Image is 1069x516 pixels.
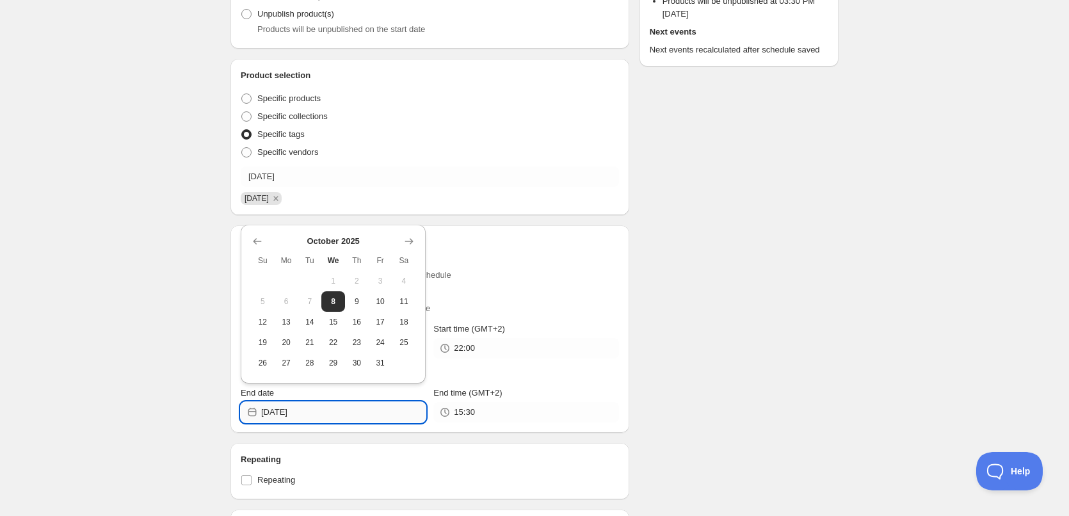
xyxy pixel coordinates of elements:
button: Monday October 6 2025 [275,291,298,312]
th: Monday [275,250,298,271]
span: 9 [350,296,364,307]
th: Saturday [392,250,416,271]
span: 30 [350,358,364,368]
span: Products will be unpublished on the start date [257,24,425,34]
h2: Product selection [241,69,619,82]
button: Today Wednesday October 8 2025 [321,291,345,312]
span: Specific collections [257,111,328,121]
th: Sunday [251,250,275,271]
span: 18 [398,317,411,327]
button: Friday October 17 2025 [369,312,392,332]
span: End time (GMT+2) [433,388,502,398]
span: Su [256,255,269,266]
span: 21 [303,337,317,348]
button: Thursday October 9 2025 [345,291,369,312]
th: Friday [369,250,392,271]
span: 29 [326,358,340,368]
span: Specific products [257,93,321,103]
span: 31 [374,358,387,368]
button: Wednesday October 15 2025 [321,312,345,332]
span: 23 [350,337,364,348]
h2: Next events [650,26,828,38]
span: 4 [398,276,411,286]
th: Wednesday [321,250,345,271]
span: 25 [398,337,411,348]
span: 14 [303,317,317,327]
span: Fr [374,255,387,266]
span: 17 [374,317,387,327]
button: Wednesday October 22 2025 [321,332,345,353]
button: Thursday October 16 2025 [345,312,369,332]
span: Mo [280,255,293,266]
button: Wednesday October 29 2025 [321,353,345,373]
span: 6 [280,296,293,307]
button: Sunday October 26 2025 [251,353,275,373]
button: Saturday October 11 2025 [392,291,416,312]
span: 22 [326,337,340,348]
span: 15 [326,317,340,327]
button: Sunday October 12 2025 [251,312,275,332]
span: 13 [280,317,293,327]
button: Show next month, November 2025 [400,232,418,250]
span: 3 [374,276,387,286]
button: Friday October 24 2025 [369,332,392,353]
button: Friday October 10 2025 [369,291,392,312]
span: Start time (GMT+2) [433,324,505,334]
span: 28 [303,358,317,368]
span: 19 [256,337,269,348]
span: Sa [398,255,411,266]
span: 1 [326,276,340,286]
span: 8 [326,296,340,307]
button: Sunday October 5 2025 [251,291,275,312]
button: Wednesday October 1 2025 [321,271,345,291]
th: Tuesday [298,250,322,271]
span: Unpublish product(s) [257,9,334,19]
span: End date [241,388,274,398]
button: Monday October 27 2025 [275,353,298,373]
button: Saturday October 25 2025 [392,332,416,353]
button: Monday October 13 2025 [275,312,298,332]
span: 27 [280,358,293,368]
button: Sunday October 19 2025 [251,332,275,353]
span: We [326,255,340,266]
span: Repeating [257,475,295,485]
button: Thursday October 2 2025 [345,271,369,291]
span: 26 [256,358,269,368]
span: 09/10/2025 [245,194,269,203]
button: Tuesday October 28 2025 [298,353,322,373]
span: 2 [350,276,364,286]
span: 16 [350,317,364,327]
span: 10 [374,296,387,307]
span: 7 [303,296,317,307]
span: Specific vendors [257,147,318,157]
p: Next events recalculated after schedule saved [650,44,828,56]
h2: Repeating [241,453,619,466]
button: Tuesday October 14 2025 [298,312,322,332]
button: Thursday October 23 2025 [345,332,369,353]
span: 5 [256,296,269,307]
span: 12 [256,317,269,327]
span: Specific tags [257,129,305,139]
button: Friday October 3 2025 [369,271,392,291]
button: Friday October 31 2025 [369,353,392,373]
span: 24 [374,337,387,348]
button: Thursday October 30 2025 [345,353,369,373]
button: Remove 09/10/2025 [270,193,282,204]
span: Th [350,255,364,266]
button: Show previous month, September 2025 [248,232,266,250]
button: Saturday October 4 2025 [392,271,416,291]
iframe: Toggle Customer Support [976,452,1043,490]
th: Thursday [345,250,369,271]
h2: Active dates [241,236,619,248]
button: Saturday October 18 2025 [392,312,416,332]
button: Tuesday October 7 2025 [298,291,322,312]
span: 20 [280,337,293,348]
button: Tuesday October 21 2025 [298,332,322,353]
span: 11 [398,296,411,307]
button: Monday October 20 2025 [275,332,298,353]
span: Tu [303,255,317,266]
